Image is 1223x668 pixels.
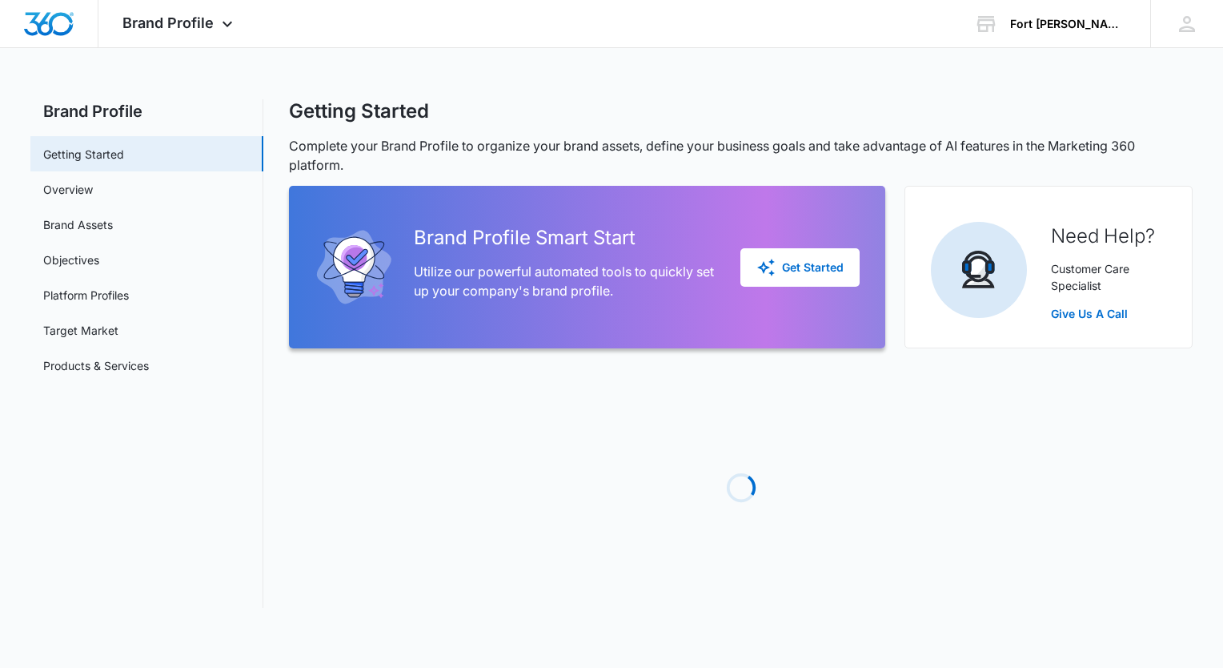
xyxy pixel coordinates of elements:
p: Utilize our powerful automated tools to quickly set up your company's brand profile. [414,262,714,300]
a: Platform Profiles [43,287,129,304]
div: Get Started [756,258,844,277]
a: Smart Start feature [127,376,221,391]
p: Complete your Brand Profile to organize your brand assets, define your business goals and take ad... [289,136,1193,175]
button: Get Started [740,248,860,287]
h2: Need Help? [1051,222,1166,251]
a: Give Us A Call [1051,305,1166,322]
a: Getting Started [43,146,124,163]
a: Brand Assets [43,216,113,233]
span: Use our to seamlessly import brand assets and details from your existing website! [39,376,289,427]
a: Target Market [43,322,118,339]
a: Get Started [194,580,288,609]
span: These brand assets serve as the foundation for creating a brand voice that aligns with your brand... [34,448,287,516]
span: Take a few moments to enter your company's information such as your logo, colors, fonts and busin... [32,304,288,355]
span: Need help? [32,376,90,391]
a: Objectives [43,252,99,268]
a: Brand Profile support guide. [134,532,270,546]
p: Customer Care Specialist [1051,260,1166,294]
h1: Getting Started [289,99,429,123]
a: Overview [43,181,93,198]
a: Close modal [287,10,315,39]
span: Brand Profile [122,14,214,31]
h2: Fuel the Platform by Filling Out Your Brand Profile [16,239,304,289]
h2: Brand Profile [30,99,263,123]
p: Learn more in our [16,530,304,548]
h2: Brand Profile Smart Start [414,223,714,252]
a: Products & Services [43,357,149,374]
div: account name [1010,18,1127,30]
